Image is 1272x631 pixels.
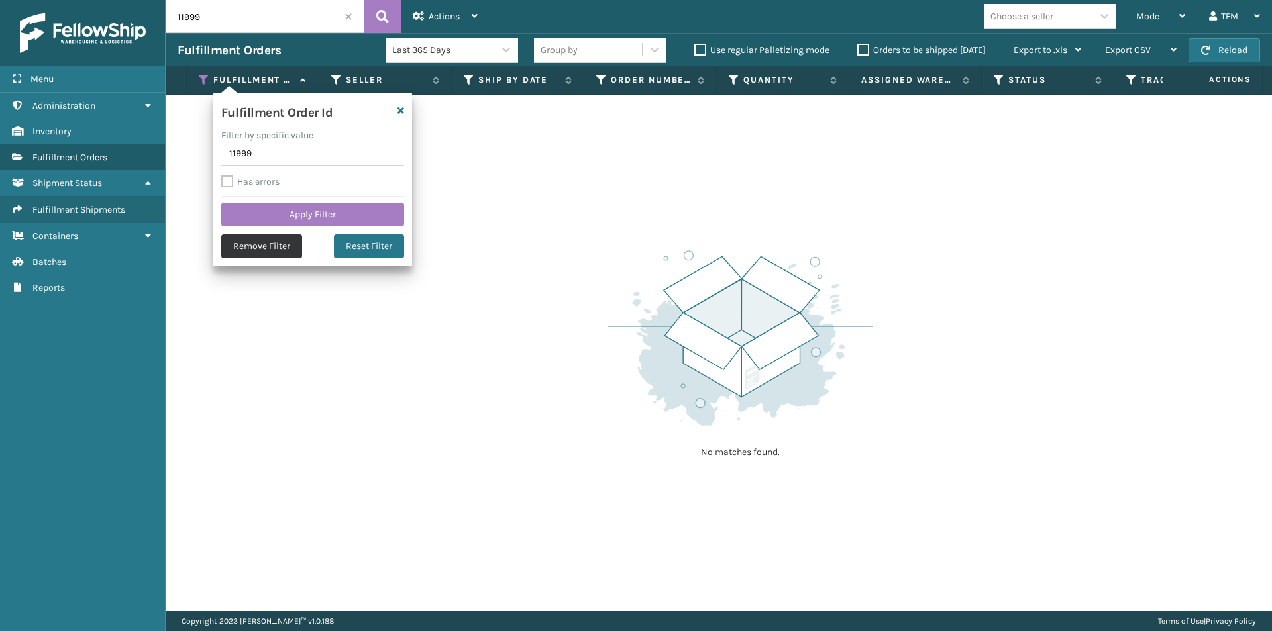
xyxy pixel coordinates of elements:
[1206,616,1256,626] a: Privacy Policy
[32,100,95,111] span: Administration
[392,43,495,57] div: Last 365 Days
[32,177,102,189] span: Shipment Status
[1008,74,1088,86] label: Status
[178,42,281,58] h3: Fulfillment Orders
[221,234,302,258] button: Remove Filter
[1189,38,1260,62] button: Reload
[743,74,823,86] label: Quantity
[1158,616,1204,626] a: Terms of Use
[429,11,460,22] span: Actions
[32,204,125,215] span: Fulfillment Shipments
[346,74,426,86] label: Seller
[1136,11,1159,22] span: Mode
[32,282,65,293] span: Reports
[221,128,313,142] label: Filter by specific value
[221,176,280,187] label: Has errors
[32,126,72,137] span: Inventory
[32,152,107,163] span: Fulfillment Orders
[857,44,986,56] label: Orders to be shipped [DATE]
[990,9,1053,23] div: Choose a seller
[478,74,558,86] label: Ship By Date
[213,74,293,86] label: Fulfillment Order Id
[861,74,956,86] label: Assigned Warehouse
[1105,44,1151,56] span: Export CSV
[611,74,691,86] label: Order Number
[334,234,404,258] button: Reset Filter
[30,73,54,85] span: Menu
[32,256,66,267] span: Batches
[1141,74,1221,86] label: Tracking Number
[1167,69,1259,91] span: Actions
[221,203,404,226] button: Apply Filter
[182,611,334,631] p: Copyright 2023 [PERSON_NAME]™ v 1.0.188
[541,43,578,57] div: Group by
[221,101,333,121] h4: Fulfillment Order Id
[1014,44,1067,56] span: Export to .xls
[20,13,146,53] img: logo
[694,44,829,56] label: Use regular Palletizing mode
[1158,611,1256,631] div: |
[32,230,78,242] span: Containers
